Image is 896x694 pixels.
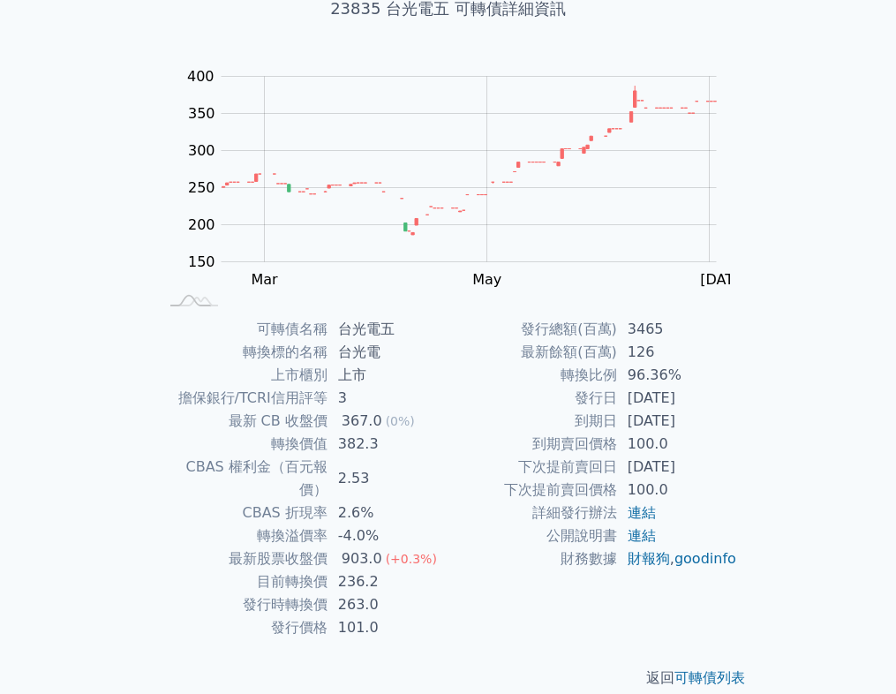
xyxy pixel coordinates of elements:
td: 轉換價值 [159,433,328,456]
tspan: May [472,271,501,288]
td: 詳細發行辦法 [448,502,617,524]
td: 236.2 [328,570,448,593]
div: 聊天小工具 [808,609,896,694]
td: 3465 [617,318,738,341]
td: 3 [328,387,448,410]
p: 返回 [138,668,759,689]
iframe: Chat Widget [808,609,896,694]
td: 擔保銀行/TCRI信用評等 [159,387,328,410]
td: CBAS 折現率 [159,502,328,524]
tspan: 400 [187,68,215,85]
td: 發行日 [448,387,617,410]
td: [DATE] [617,456,738,479]
td: 上市 [328,364,448,387]
td: 轉換溢價率 [159,524,328,547]
tspan: 200 [188,216,215,233]
a: goodinfo [674,550,736,567]
a: 連結 [628,527,656,544]
td: 目前轉換價 [159,570,328,593]
span: (0%) [386,414,415,428]
td: 100.0 [617,479,738,502]
td: 101.0 [328,616,448,639]
tspan: 350 [188,105,215,122]
td: 台光電五 [328,318,448,341]
td: 96.36% [617,364,738,387]
td: 最新 CB 收盤價 [159,410,328,433]
tspan: 150 [188,253,215,270]
td: [DATE] [617,410,738,433]
td: 發行價格 [159,616,328,639]
td: 到期日 [448,410,617,433]
td: 上市櫃別 [159,364,328,387]
td: 轉換標的名稱 [159,341,328,364]
td: 轉換比例 [448,364,617,387]
td: 263.0 [328,593,448,616]
span: (+0.3%) [386,552,437,566]
tspan: Mar [252,271,279,288]
td: [DATE] [617,387,738,410]
td: -4.0% [328,524,448,547]
td: 2.53 [328,456,448,502]
g: Chart [178,68,749,324]
td: 382.3 [328,433,448,456]
div: 367.0 [338,410,386,433]
tspan: 300 [188,142,215,159]
td: 最新股票收盤價 [159,547,328,570]
a: 財報狗 [628,550,670,567]
tspan: [DATE] [700,271,748,288]
td: CBAS 權利金（百元報價） [159,456,328,502]
td: 2.6% [328,502,448,524]
a: 可轉債列表 [674,669,745,686]
td: 財務數據 [448,547,617,570]
a: 連結 [628,504,656,521]
td: 最新餘額(百萬) [448,341,617,364]
td: 126 [617,341,738,364]
div: 903.0 [338,547,386,570]
td: 發行時轉換價 [159,593,328,616]
td: 可轉債名稱 [159,318,328,341]
td: 100.0 [617,433,738,456]
td: 台光電 [328,341,448,364]
td: 下次提前賣回日 [448,456,617,479]
tspan: 250 [188,179,215,196]
td: 到期賣回價格 [448,433,617,456]
td: 發行總額(百萬) [448,318,617,341]
td: 公開說明書 [448,524,617,547]
td: 下次提前賣回價格 [448,479,617,502]
td: , [617,547,738,570]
